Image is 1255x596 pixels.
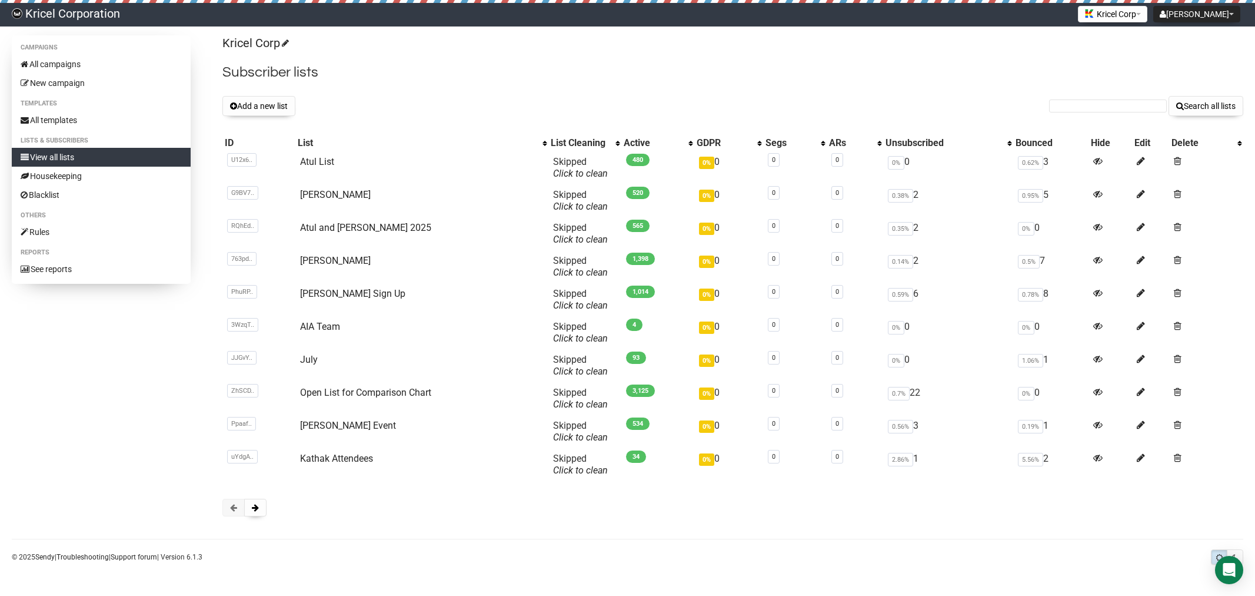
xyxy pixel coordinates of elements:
a: [PERSON_NAME] [300,189,371,200]
th: List: No sort applied, activate to apply an ascending sort [295,135,548,151]
a: Click to clean [553,267,608,278]
td: 0 [694,349,763,382]
img: favicons [1084,9,1094,18]
div: List Cleaning [551,137,610,149]
a: Troubleshooting [56,553,109,561]
span: Skipped [553,420,608,443]
a: 0 [835,321,839,329]
span: ZhSCD.. [227,384,258,398]
span: JJGvY.. [227,351,257,365]
span: Skipped [553,189,608,212]
a: [PERSON_NAME] Event [300,420,396,431]
span: 0% [699,289,714,301]
a: 0 [772,288,775,296]
a: 0 [772,321,775,329]
span: uYdgA.. [227,450,258,463]
span: 0.95% [1018,189,1043,203]
span: 0.56% [888,420,913,433]
a: Sendy [35,553,55,561]
a: 0 [772,222,775,230]
td: 0 [694,250,763,283]
th: GDPR: No sort applied, activate to apply an ascending sort [694,135,763,151]
span: 0% [699,157,714,169]
a: 0 [835,288,839,296]
a: 0 [835,189,839,197]
div: Open Intercom Messenger [1215,556,1243,584]
span: 0% [699,322,714,334]
span: 1,398 [626,253,655,265]
span: 0.35% [888,222,913,236]
a: 0 [772,189,775,197]
a: Click to clean [553,465,608,476]
span: 0% [888,321,904,335]
div: ID [225,137,293,149]
li: Templates [12,97,191,111]
li: Lists & subscribers [12,134,191,148]
a: 0 [835,453,839,461]
span: 0% [888,354,904,367]
div: Hide [1091,137,1130,149]
span: 0% [1018,222,1034,236]
td: 22 [883,382,1013,415]
span: Skipped [553,288,608,311]
td: 0 [694,217,763,250]
a: 0 [835,354,839,362]
div: Active [624,137,683,149]
td: 5 [1013,184,1088,217]
a: Blacklist [12,186,191,204]
a: Support forum [111,553,157,561]
td: 3 [883,415,1013,448]
span: 0% [699,190,714,202]
td: 1 [883,448,1013,481]
span: Skipped [553,453,608,476]
a: Click to clean [553,234,608,245]
td: 0 [694,415,763,448]
span: 480 [626,154,650,166]
div: Edit [1134,137,1167,149]
span: 34 [626,451,646,463]
td: 6 [883,283,1013,316]
span: 0.38% [888,189,913,203]
th: Active: No sort applied, activate to apply an ascending sort [621,135,694,151]
a: AIA Team [300,321,340,332]
a: See reports [12,260,191,279]
button: Search all lists [1169,96,1243,116]
span: 4 [626,319,643,331]
td: 2 [1013,448,1088,481]
a: 0 [772,156,775,164]
th: Delete: No sort applied, activate to apply an ascending sort [1169,135,1243,151]
span: 0.59% [888,288,913,302]
div: Delete [1171,137,1231,149]
span: 2.86% [888,453,913,466]
td: 0 [1013,382,1088,415]
span: RQhEd.. [227,219,258,233]
a: All campaigns [12,55,191,74]
button: Kricel Corp [1078,6,1147,22]
span: PhuRP.. [227,285,257,299]
a: 0 [835,255,839,263]
a: Housekeeping [12,167,191,186]
a: Click to clean [553,300,608,311]
span: 0.7% [888,387,910,400]
td: 2 [883,250,1013,283]
li: Campaigns [12,41,191,55]
td: 0 [694,283,763,316]
span: 0% [1018,321,1034,335]
span: Skipped [553,255,608,278]
a: Kathak Attendees [300,453,373,464]
th: Hide: No sort applied, sorting is disabled [1088,135,1132,151]
li: Others [12,208,191,223]
span: 534 [626,418,650,430]
img: 79b6858f2fdb6f0bdcc40461c13748f9 [12,8,22,19]
a: Click to clean [553,333,608,344]
td: 0 [694,382,763,415]
div: Bounced [1016,137,1086,149]
th: ARs: No sort applied, activate to apply an ascending sort [827,135,883,151]
th: Edit: No sort applied, sorting is disabled [1132,135,1169,151]
a: 0 [772,354,775,362]
a: Click to clean [553,168,608,179]
h2: Subscriber lists [222,62,1243,83]
a: Kricel Corp [222,36,287,50]
span: 0% [699,420,714,433]
button: Add a new list [222,96,295,116]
